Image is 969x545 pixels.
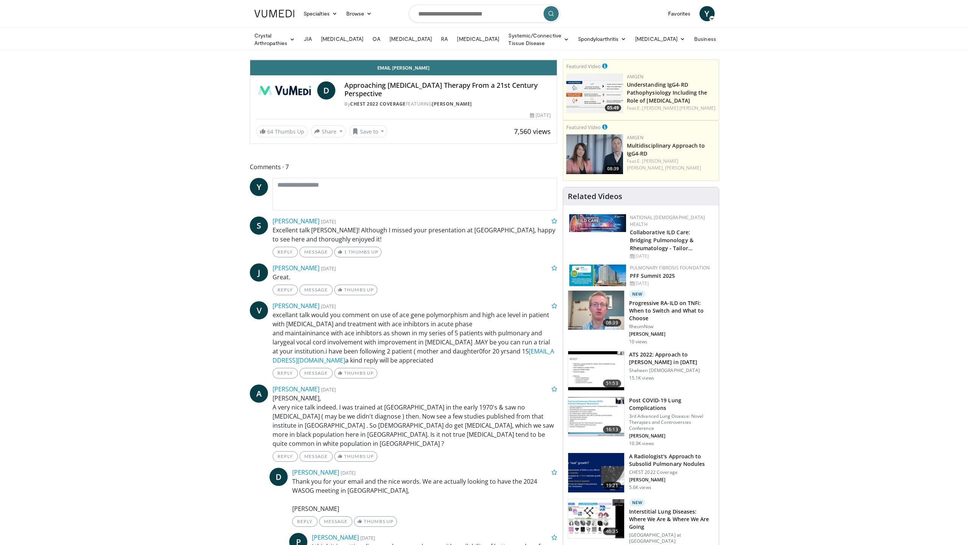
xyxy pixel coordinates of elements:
span: A [250,385,268,403]
div: Feat. [627,158,716,171]
a: [MEDICAL_DATA] [452,31,504,47]
a: 08:39 New Progressive RA-ILD on TNFi: When to Switch and What to Choose RheumNow [PERSON_NAME] 10... [568,290,714,345]
a: Thumbs Up [334,285,377,295]
h4: Related Videos [568,192,622,201]
a: 08:39 [566,134,623,174]
a: Message [319,516,352,527]
a: RA [436,31,452,47]
a: Reply [273,285,298,295]
a: 19:21 A Radiologist's Approach to Subsolid Pulmonary Nodules CHEST 2022 Coverage [PERSON_NAME] 5.... [568,453,714,493]
a: [MEDICAL_DATA] [316,31,368,47]
span: 46:35 [603,528,621,535]
p: 5.6K views [629,484,651,490]
span: 08:39 [605,165,621,172]
a: Pulmonary Fibrosis Foundation [630,265,710,271]
a: Understanding IgG4-RD Pathophysiology Including the Role of [MEDICAL_DATA] [627,81,707,104]
a: Y [699,6,715,21]
h3: Progressive RA-ILD on TNFi: When to Switch and What to Choose [629,299,714,322]
small: Featured Video [566,124,601,131]
a: [PERSON_NAME] [665,165,701,171]
h3: Interstitial Lung Diseases: Where We Are & Where We Are Going [629,508,714,531]
a: Thumbs Up [354,516,397,527]
a: [PERSON_NAME] [273,385,319,393]
input: Search topics, interventions [409,5,560,23]
p: 3rd Advanced Lung Disease: Novel Therapies and Controversies Conference [629,413,714,431]
div: [DATE] [630,280,713,287]
p: RheumNow [629,324,714,330]
p: [PERSON_NAME], A very nice talk indeed. I was trained at [GEOGRAPHIC_DATA] in the early 1970's & ... [273,394,557,448]
a: D [270,468,288,486]
p: Great. [273,272,557,282]
a: PFF Summit 2025 [630,272,675,279]
span: 19:21 [603,482,621,489]
a: 64 Thumbs Up [256,126,308,137]
a: Reply [273,368,298,378]
span: 7,560 views [514,127,551,136]
p: 10.3K views [629,441,654,447]
a: 1 Thumbs Up [334,247,382,257]
span: S [250,216,268,235]
a: 51:53 ATS 2022: Approach to [PERSON_NAME] in [DATE] Shaheen [DEMOGRAPHIC_DATA] 15.1K views [568,351,714,391]
div: [DATE] [630,253,713,260]
img: 04ce378e-5681-464e-a54a-15375da35326.png.150x105_q85_crop-smart_upscale.png [566,134,623,174]
a: Email [PERSON_NAME] [250,60,557,75]
a: V [250,301,268,319]
span: 16:13 [603,426,621,433]
p: 15.1K views [629,375,654,381]
img: 7e341e47-e122-4d5e-9c74-d0a8aaff5d49.jpg.150x105_q85_autocrop_double_scale_upscale_version-0.2.jpg [569,214,626,232]
a: Business [690,31,728,47]
a: [EMAIL_ADDRESS][DOMAIN_NAME] [273,347,554,364]
a: Reply [273,451,298,462]
a: Reply [292,516,318,527]
img: 667297da-f7fe-4586-84bf-5aeb1aa9adcb.150x105_q85_crop-smart_upscale.jpg [568,397,624,436]
p: New [629,499,646,506]
a: Multidisciplinary Approach to IgG4-RD [627,142,705,157]
img: d1f358bf-e797-4d9b-96ae-79d325439292.150x105_q85_crop-smart_upscale.jpg [568,453,624,492]
img: CHEST 2022 Coverage [256,81,314,100]
a: OA [368,31,385,47]
p: excellant talk would you comment on use of ace gene polymorphism and high ace level in patient wi... [273,310,557,365]
span: 1 [344,249,347,255]
a: [PERSON_NAME] [273,264,319,272]
a: 16:13 Post COVID-19 Lung Complications 3rd Advanced Lung Disease: Novel Therapies and Controversi... [568,397,714,447]
img: VuMedi Logo [254,10,294,17]
a: 05:49 [566,73,623,113]
img: ad9d6013-585c-4861-972b-a27f239e5eec.150x105_q85_crop-smart_upscale.jpg [568,499,624,539]
a: Favorites [664,6,695,21]
a: Message [299,247,333,257]
a: CHEST 2022 Coverage [350,101,406,107]
a: Thumbs Up [334,451,377,462]
h3: Post COVID-19 Lung Complications [629,397,714,412]
a: Y [250,178,268,196]
a: [PERSON_NAME] [273,217,319,225]
p: [PERSON_NAME] [629,433,714,439]
small: [DATE] [321,303,336,310]
p: CHEST 2022 Coverage [629,469,714,475]
a: E. [PERSON_NAME] [PERSON_NAME], [627,158,678,171]
p: New [629,290,646,298]
a: Browse [342,6,377,21]
h3: ATS 2022: Approach to [PERSON_NAME] in [DATE] [629,351,714,366]
span: 51:53 [603,380,621,387]
small: [DATE] [321,386,336,393]
a: Systemic/Connective Tissue Disease [504,32,573,47]
img: 3e5b4ad1-6d9b-4d8f-ba8e-7f7d389ba880.png.150x105_q85_crop-smart_upscale.png [566,73,623,113]
a: [MEDICAL_DATA] [385,31,436,47]
span: 08:39 [603,319,621,327]
small: [DATE] [341,469,355,476]
p: Excellent talk [PERSON_NAME]! Although I missed your presentation at [GEOGRAPHIC_DATA], happy to ... [273,226,557,244]
button: Save to [349,125,388,137]
a: D [317,81,335,100]
p: [GEOGRAPHIC_DATA] at [GEOGRAPHIC_DATA] [629,532,714,544]
a: Message [299,368,333,378]
small: [DATE] [321,218,336,225]
a: Message [299,451,333,462]
a: J [250,263,268,282]
p: Thank you for your email and the nice words. We are actually looking to have the 2024 WASOG meeti... [292,477,557,513]
p: [PERSON_NAME] [629,331,714,337]
img: 84d5d865-2f25-481a-859d-520685329e32.png.150x105_q85_autocrop_double_scale_upscale_version-0.2.png [569,265,626,286]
